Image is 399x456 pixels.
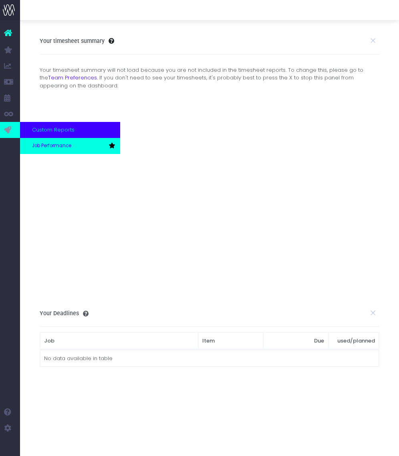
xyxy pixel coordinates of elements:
[34,66,386,90] div: Your timesheet summary will not load because you are not included in the timesheet reports. To ch...
[20,138,120,154] a: Job Performance
[32,126,75,134] span: Custom Reports
[40,310,89,317] h3: Your Deadlines
[40,350,379,367] td: No data available in table
[40,38,105,45] h3: Your timesheet summary
[263,332,328,349] th: Due: activate to sort column ascending
[3,440,15,452] img: images/default_profile_image.png
[198,332,264,349] th: Item: activate to sort column ascending
[32,142,71,150] span: Job Performance
[328,332,379,349] th: used/planned: activate to sort column ascending
[40,332,198,349] th: Job: activate to sort column ascending
[48,74,97,81] a: Team Preferences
